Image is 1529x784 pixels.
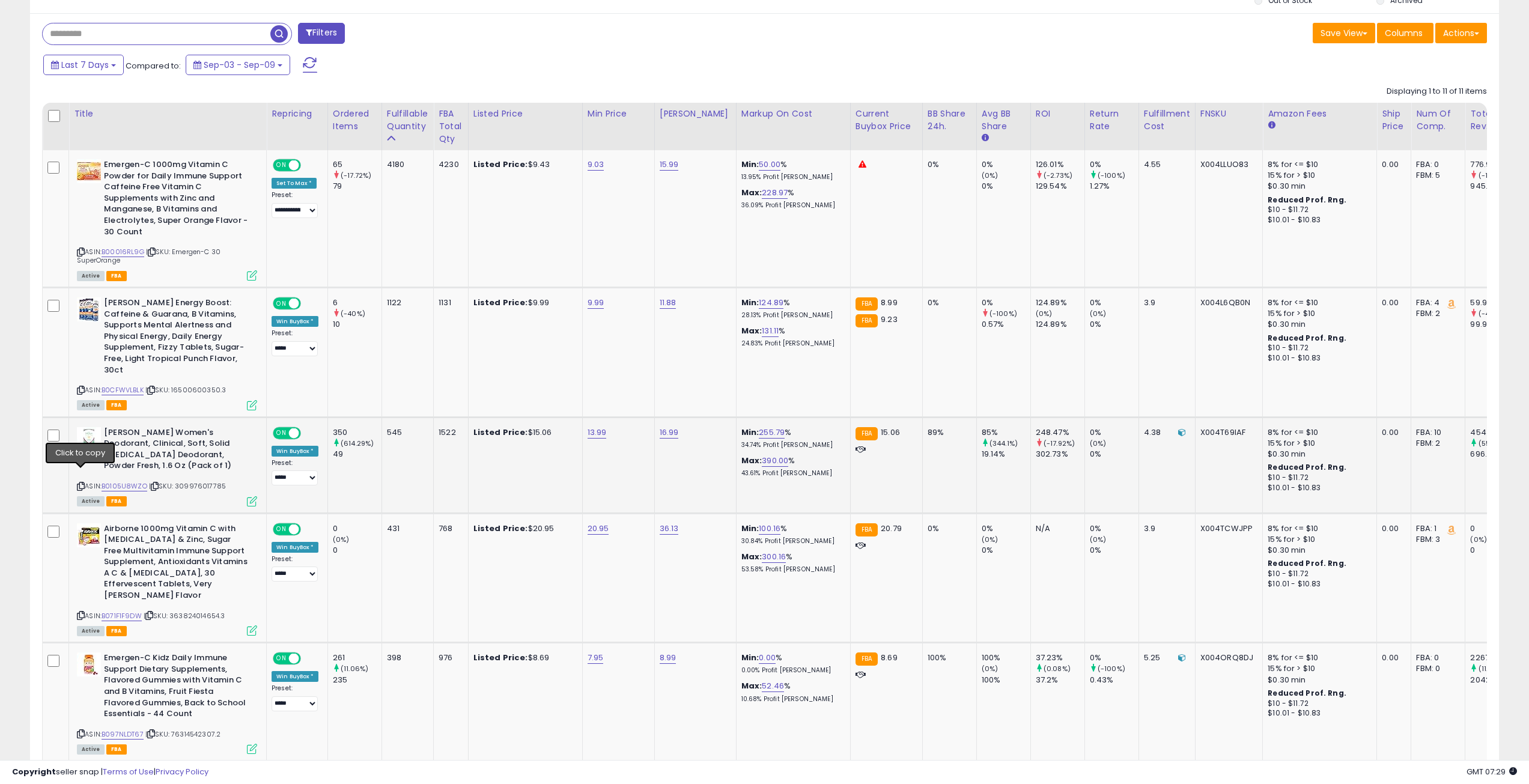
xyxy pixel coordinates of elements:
div: [PERSON_NAME] [660,108,731,120]
div: % [741,326,841,348]
div: 8% for <= $10 [1268,652,1367,663]
div: 0% [1090,297,1138,308]
span: 9.23 [881,314,898,325]
a: 255.79 [759,427,785,439]
div: 1.27% [1090,181,1138,192]
b: Emergen-C Kidz Daily Immune Support Dietary Supplements, Flavored Gummies with Vitamin C and B Vi... [104,652,250,722]
div: 124.89% [1036,319,1084,330]
div: 6 [333,297,381,308]
div: 8% for <= $10 [1268,523,1367,534]
div: $9.99 [473,297,573,308]
small: (-17.92%) [1044,439,1075,448]
div: FBM: 5 [1416,170,1456,181]
div: 15% for > $10 [1268,663,1367,674]
div: 0 [333,545,381,556]
p: 34.74% Profit [PERSON_NAME] [741,441,841,449]
div: 0% [928,297,967,308]
div: Preset: [272,459,318,486]
span: ON [274,654,289,664]
a: 131.11 [762,325,779,337]
a: 7.95 [588,652,604,664]
div: 124.89% [1036,297,1084,308]
small: (614.29%) [341,439,374,448]
small: (-100%) [1098,664,1125,673]
b: Airborne 1000mg Vitamin C with [MEDICAL_DATA] & Zinc, Sugar Free Multivitamin Immune Support Supp... [104,523,250,604]
div: FBA: 4 [1416,297,1456,308]
small: (0%) [1470,535,1487,544]
span: FBA [106,271,127,281]
div: N/A [1036,523,1075,534]
div: X004L6QB0N [1200,297,1254,308]
div: 4.55 [1144,159,1186,170]
div: 15% for > $10 [1268,170,1367,181]
a: Terms of Use [103,766,154,777]
div: 5.25 [1144,652,1186,663]
div: % [741,297,841,320]
div: Preset: [272,684,318,711]
small: Avg BB Share. [982,133,989,144]
span: Last 7 Days [61,59,109,71]
div: Preset: [272,191,318,218]
span: 8.99 [881,297,898,308]
div: 545 [387,427,424,438]
div: FBM: 2 [1416,308,1456,319]
span: Columns [1385,27,1423,39]
div: $0.30 min [1268,675,1367,685]
div: $10.01 - $10.83 [1268,353,1367,363]
small: (-100%) [989,309,1017,318]
div: 945.57 [1470,181,1519,192]
div: 0% [1090,159,1138,170]
div: $10 - $11.72 [1268,205,1367,215]
b: Max: [741,680,762,691]
div: 0.00 [1382,427,1402,438]
div: Ordered Items [333,108,377,133]
a: Privacy Policy [156,766,208,777]
div: $0.30 min [1268,319,1367,330]
span: OFF [299,160,318,171]
small: (-40%) [1479,309,1503,318]
span: Sep-03 - Sep-09 [204,59,275,71]
div: 15% for > $10 [1268,534,1367,545]
div: 79 [333,181,381,192]
div: 49 [333,449,381,460]
a: 0.00 [759,652,776,664]
a: B071F1F9DW [102,611,142,621]
small: FBA [856,652,878,666]
div: Num of Comp. [1416,108,1460,133]
div: Displaying 1 to 11 of 11 items [1387,86,1487,97]
a: 124.89 [759,297,783,309]
div: 261 [333,652,381,663]
div: ASIN: [77,159,257,279]
button: Save View [1313,23,1375,43]
b: Min: [741,523,759,534]
button: Filters [298,23,345,44]
div: 0 [1470,523,1519,534]
span: All listings currently available for purchase on Amazon [77,626,105,636]
div: Set To Max * [272,178,317,189]
small: (0%) [1090,535,1107,544]
button: Sep-03 - Sep-09 [186,55,290,75]
div: 8% for <= $10 [1268,427,1367,438]
small: FBA [856,523,878,536]
div: 0 [333,523,381,534]
div: FBA: 0 [1416,652,1456,663]
small: (552.29%) [1479,439,1513,448]
small: FBA [856,427,878,440]
div: X004LLUO83 [1200,159,1254,170]
b: Reduced Prof. Rng. [1268,333,1346,343]
small: (0%) [1036,309,1053,318]
div: 89% [928,427,967,438]
b: Emergen-C 1000mg Vitamin C Powder for Daily Immune Support Caffeine Free Vitamin C Supplements wi... [104,159,250,240]
div: 0.57% [982,319,1030,330]
div: Preset: [272,329,318,356]
div: ASIN: [77,297,257,409]
div: 0% [982,545,1030,556]
a: B0105U8WZO [102,481,147,491]
div: FBM: 3 [1416,534,1456,545]
div: FBM: 2 [1416,438,1456,449]
span: | SKU: Emergen-C 30 SuperOrange [77,247,220,265]
div: 4.38 [1144,427,1186,438]
div: FBA: 1 [1416,523,1456,534]
p: 0.00% Profit [PERSON_NAME] [741,666,841,675]
b: Listed Price: [473,523,528,534]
